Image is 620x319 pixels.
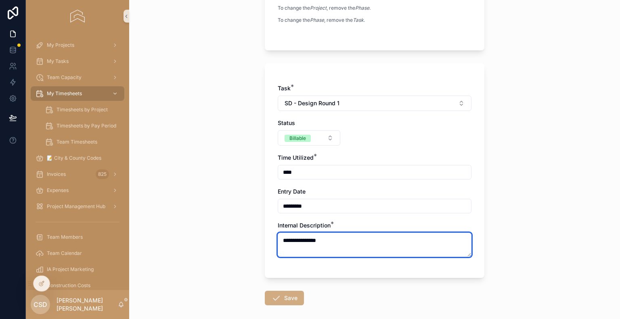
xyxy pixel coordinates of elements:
span: Entry Date [278,188,306,195]
button: Save [265,291,304,305]
span: IA Project Marketing [47,266,94,273]
span: Time Utilized [278,154,314,161]
span: Invoices [47,171,66,177]
span: Construction Costs [47,282,90,289]
span: Expenses [47,187,69,194]
button: Select Button [278,96,471,111]
span: Team Calendar [47,250,82,256]
span: CSD [34,300,47,309]
a: Team Timesheets [40,135,124,149]
span: My Tasks [47,58,69,65]
a: IA Project Marketing [31,262,124,277]
a: My Timesheets [31,86,124,101]
a: My Tasks [31,54,124,69]
img: App logo [70,10,84,23]
span: Project Management Hub [47,203,105,210]
div: 825 [96,169,109,179]
a: Team Calendar [31,246,124,261]
a: 📝 City & County Codes [31,151,124,165]
a: Team Capacity [31,70,124,85]
a: Invoices825 [31,167,124,181]
a: Timesheets by Project [40,102,124,117]
p: [PERSON_NAME] [PERSON_NAME] [57,296,118,313]
button: Select Button [278,130,340,146]
p: To change the , remove the . [278,17,385,24]
div: scrollable content [26,32,129,290]
span: Internal Description [278,222,331,229]
span: Timesheets by Project [57,106,108,113]
a: Expenses [31,183,124,198]
span: Team Capacity [47,74,82,81]
a: Construction Costs [31,278,124,293]
em: Phase [310,17,324,23]
a: Project Management Hub [31,199,124,214]
em: Phase [355,5,369,11]
p: To change the , remove the . [278,4,385,12]
em: Task [353,17,364,23]
span: Timesheets by Pay Period [57,123,116,129]
a: Timesheets by Pay Period [40,119,124,133]
span: My Projects [47,42,74,48]
a: Team Members [31,230,124,244]
span: Team Members [47,234,83,240]
div: Billable [289,135,306,142]
span: SD - Design Round 1 [285,99,339,107]
em: Project [310,5,327,11]
span: My Timesheets [47,90,82,97]
span: Task [278,85,291,92]
a: My Projects [31,38,124,52]
span: Team Timesheets [57,139,97,145]
span: 📝 City & County Codes [47,155,101,161]
span: Status [278,119,295,126]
